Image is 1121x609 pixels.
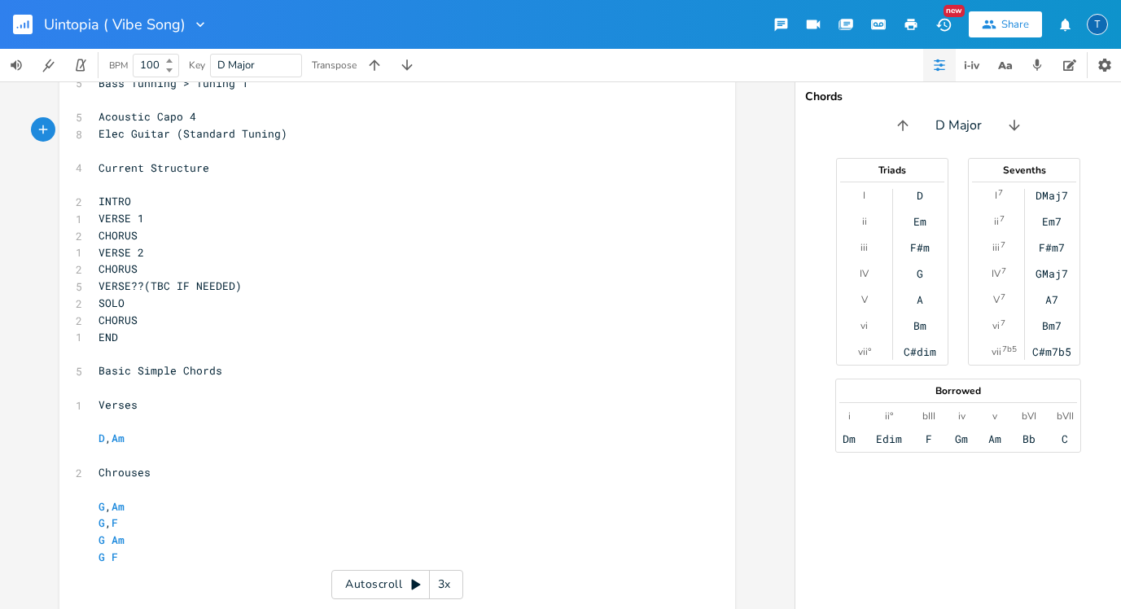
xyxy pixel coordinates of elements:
[99,313,138,327] span: CHORUS
[112,515,118,530] span: F
[99,211,144,226] span: VERSE 1
[998,186,1003,199] sup: 7
[992,410,997,423] div: v
[99,515,105,530] span: G
[913,215,926,228] div: Em
[99,76,248,90] span: Bass Tunning > Tuning 1
[860,241,868,254] div: iii
[44,17,186,32] span: Uintopia ( Vibe Song)
[913,319,926,332] div: Bm
[112,532,125,547] span: Am
[927,10,960,39] button: New
[331,570,463,599] div: Autoscroll
[99,499,131,514] span: ,
[988,432,1001,445] div: Am
[99,109,196,124] span: Acoustic Capo 4
[1001,317,1005,330] sup: 7
[860,267,869,280] div: IV
[99,431,105,445] span: D
[904,345,936,358] div: C#dim
[992,345,1001,358] div: vii
[217,58,255,72] span: D Major
[910,241,930,254] div: F#m
[993,293,1000,306] div: V
[99,431,131,445] span: ,
[1001,291,1005,304] sup: 7
[955,432,968,445] div: Gm
[843,432,856,445] div: Dm
[1087,6,1108,43] button: T
[969,11,1042,37] button: Share
[917,189,923,202] div: D
[876,432,902,445] div: Edim
[1042,215,1062,228] div: Em7
[992,241,1000,254] div: iii
[99,397,138,412] span: Verses
[917,293,923,306] div: A
[1036,267,1068,280] div: GMaj7
[99,532,105,547] span: G
[836,386,1080,396] div: Borrowed
[1022,410,1036,423] div: bVI
[861,293,868,306] div: V
[995,189,997,202] div: I
[1032,345,1071,358] div: C#m7b5
[805,91,1111,103] div: Chords
[99,278,242,293] span: VERSE??(TBC IF NEEDED)
[863,189,865,202] div: I
[860,319,868,332] div: vi
[922,410,935,423] div: bIII
[969,165,1079,175] div: Sevenths
[112,550,118,564] span: F
[112,499,125,514] span: Am
[99,160,209,175] span: Current Structure
[189,60,205,70] div: Key
[994,215,999,228] div: ii
[99,515,125,530] span: ,
[1057,410,1074,423] div: bVII
[1022,432,1036,445] div: Bb
[99,499,105,514] span: G
[1039,241,1065,254] div: F#m7
[1036,189,1068,202] div: DMaj7
[1045,293,1058,306] div: A7
[926,432,932,445] div: F
[848,410,851,423] div: i
[99,261,138,276] span: CHORUS
[1087,14,1108,35] div: The Killing Tide
[99,245,144,260] span: VERSE 2
[858,345,871,358] div: vii°
[862,215,867,228] div: ii
[99,126,287,141] span: Elec Guitar (Standard Tuning)
[992,267,1001,280] div: IV
[99,465,151,480] span: Chrouses
[99,228,138,243] span: CHORUS
[1042,319,1062,332] div: Bm7
[112,431,125,445] span: Am
[109,61,128,70] div: BPM
[1002,343,1017,356] sup: 7b5
[1001,265,1006,278] sup: 7
[958,410,966,423] div: iv
[1000,212,1005,226] sup: 7
[917,267,923,280] div: G
[1062,432,1068,445] div: C
[992,319,1000,332] div: vi
[837,165,948,175] div: Triads
[935,116,982,135] span: D Major
[99,550,105,564] span: G
[430,570,459,599] div: 3x
[99,363,222,378] span: Basic Simple Chords
[99,330,118,344] span: END
[944,5,965,17] div: New
[99,296,125,310] span: SOLO
[1001,17,1029,32] div: Share
[1001,239,1005,252] sup: 7
[312,60,357,70] div: Transpose
[99,194,131,208] span: INTRO
[885,410,893,423] div: ii°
